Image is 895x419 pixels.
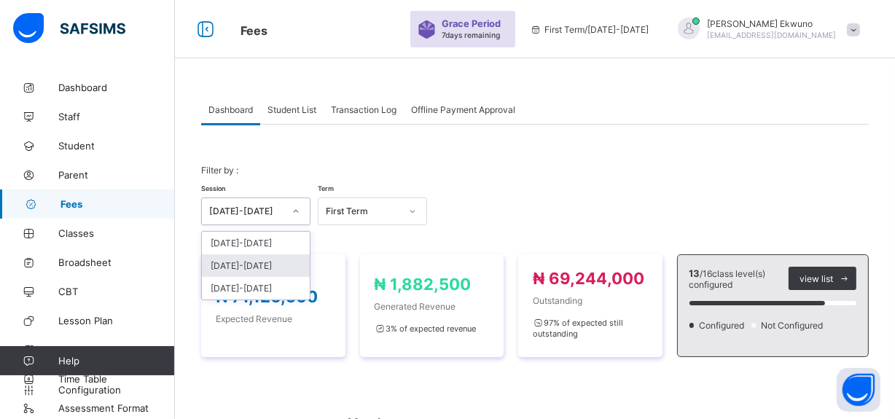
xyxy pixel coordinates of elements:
span: / 16 class level(s) configured [689,268,766,290]
span: Broadsheet [58,257,175,268]
span: ₦ 69,244,000 [533,269,644,288]
span: view list [800,273,833,284]
span: session/term information [530,24,649,35]
span: Staff [58,111,175,122]
span: Generated Revenue [375,301,490,312]
img: safsims [13,13,125,44]
span: Session [201,184,225,192]
div: [DATE]-[DATE] [202,254,310,277]
span: 13 [689,267,700,279]
span: [EMAIL_ADDRESS][DOMAIN_NAME] [707,31,836,39]
span: Student List [267,104,316,115]
span: Term [318,184,334,192]
div: [DATE]-[DATE] [202,232,310,254]
div: [DATE]-[DATE] [209,206,284,217]
img: sticker-purple.71386a28dfed39d6af7621340158ba97.svg [418,20,436,39]
span: Assessment Format [58,402,175,414]
span: 97 % of expected still outstanding [533,318,623,339]
span: Parent [58,169,175,181]
span: Expected Revenue [216,313,331,324]
span: [PERSON_NAME] Ekwuno [707,18,836,29]
span: Not Configured [759,320,827,331]
span: 7 days remaining [442,31,500,39]
span: Help [58,355,174,367]
span: CBT [58,286,175,297]
span: Fees [241,23,267,38]
span: Filter by : [201,165,238,176]
span: Classes [58,227,175,239]
span: Configuration [58,384,174,396]
div: First Term [326,206,400,217]
span: Offline Payment Approval [411,104,515,115]
span: Student [58,140,175,152]
span: 3 % of expected revenue [375,324,476,334]
span: Dashboard [208,104,253,115]
button: Open asap [837,368,880,412]
span: Transaction Log [331,104,396,115]
span: Configured [697,320,749,331]
span: Messaging [58,344,175,356]
span: Fees [60,198,175,210]
span: ₦ 1,882,500 [375,275,472,294]
span: Lesson Plan [58,315,175,326]
span: Grace Period [442,18,501,29]
span: Outstanding [533,295,648,306]
div: [DATE]-[DATE] [202,277,310,299]
div: VivianEkwuno [663,17,867,42]
span: Dashboard [58,82,175,93]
